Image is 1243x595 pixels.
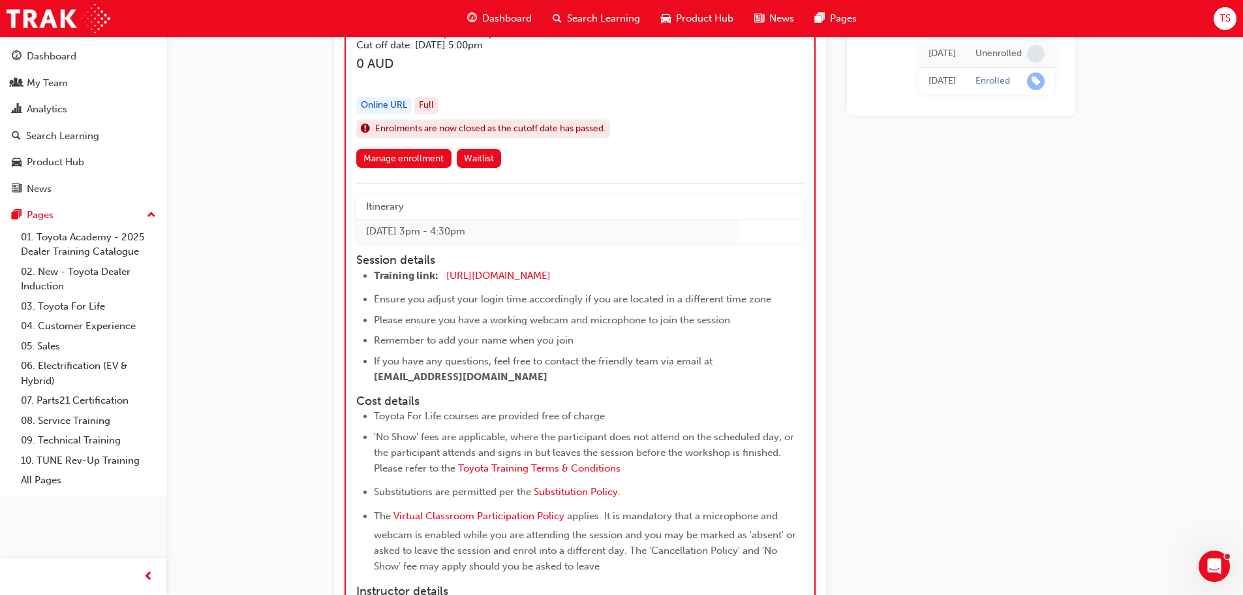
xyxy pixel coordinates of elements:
[374,293,771,305] span: Ensure you adjust your login time accordingly if you are located in a different time zone
[147,207,156,224] span: up-icon
[16,316,161,336] a: 04. Customer Experience
[928,46,956,61] div: Wed May 14 2025 17:05:21 GMT+1000 (Australian Eastern Standard Time)
[5,71,161,95] a: My Team
[16,227,161,262] a: 01. Toyota Academy - 2025 Dealer Training Catalogue
[12,184,22,195] span: news-icon
[482,11,532,26] span: Dashboard
[16,297,161,317] a: 03. Toyota For Life
[27,49,76,64] div: Dashboard
[356,219,741,243] td: [DATE] 3pm - 4:30pm
[651,5,744,32] a: car-iconProduct Hub
[375,121,606,137] span: Enrolments are now closed as the cutoff date has passed.
[464,153,494,164] span: Waitlist
[374,334,574,346] span: Remember to add your name when you join
[12,157,22,169] span: car-icon
[374,510,391,522] span: The
[457,149,502,168] button: Waitlist
[361,121,370,138] span: exclaim-icon
[5,42,161,203] button: DashboardMy TeamAnalyticsSearch LearningProduct HubNews
[446,270,551,281] a: [URL][DOMAIN_NAME]
[27,102,67,117] div: Analytics
[676,11,733,26] span: Product Hub
[975,75,1010,88] div: Enrolled
[12,104,22,116] span: chart-icon
[5,203,161,227] button: Pages
[1220,11,1231,26] span: TS
[356,253,780,268] h4: Session details
[805,5,867,32] a: pages-iconPages
[5,44,161,69] a: Dashboard
[356,39,675,51] h5: Cut off date: [DATE] 5:00pm
[26,129,99,144] div: Search Learning
[374,355,713,367] span: If you have any questions, feel free to contact the friendly team via email at
[374,510,799,572] span: applies. It is mandatory that a microphone and webcam is enabled while you are attending the sess...
[928,74,956,89] div: Wed May 14 2025 17:02:16 GMT+1000 (Australian Eastern Standard Time)
[661,10,671,27] span: car-icon
[1214,7,1236,30] button: TS
[16,470,161,490] a: All Pages
[374,314,730,326] span: Please ensure you have a working webcam and microphone to join the session
[144,569,153,585] span: prev-icon
[830,11,857,26] span: Pages
[16,391,161,411] a: 07. Parts21 Certification
[534,486,621,498] a: Substitution Policy.
[815,10,825,27] span: pages-icon
[16,451,161,471] a: 10. TUNE Rev-Up Training
[567,11,640,26] span: Search Learning
[16,430,161,451] a: 09. Technical Training
[16,336,161,357] a: 05. Sales
[1027,45,1045,63] span: learningRecordVerb_NONE-icon
[553,10,562,27] span: search-icon
[5,150,161,174] a: Product Hub
[374,410,605,422] span: Toyota For Life courses are provided free of charge
[744,5,805,32] a: news-iconNews
[7,4,110,33] img: Trak
[16,411,161,431] a: 08. Service Training
[27,155,84,170] div: Product Hub
[356,56,696,71] h3: 0 AUD
[1199,551,1230,582] iframe: Intercom live chat
[356,97,412,114] div: Online URL
[27,76,68,91] div: My Team
[356,394,804,409] h4: Cost details
[5,177,161,201] a: News
[374,431,797,474] span: 'No Show' fees are applicable, where the participant does not attend on the scheduled day, or the...
[975,48,1022,60] div: Unenrolled
[374,371,547,383] span: [EMAIL_ADDRESS][DOMAIN_NAME]
[393,510,564,522] a: Virtual Classroom Participation Policy
[16,356,161,391] a: 06. Electrification (EV & Hybrid)
[542,5,651,32] a: search-iconSearch Learning
[414,97,438,114] div: Full
[16,262,161,297] a: 02. New - Toyota Dealer Induction
[12,210,22,221] span: pages-icon
[5,124,161,148] a: Search Learning
[356,195,741,219] th: Itinerary
[467,10,477,27] span: guage-icon
[374,270,438,281] span: Training link:
[754,10,764,27] span: news-icon
[769,11,794,26] span: News
[5,97,161,121] a: Analytics
[12,78,22,89] span: people-icon
[1027,72,1045,90] span: learningRecordVerb_ENROLL-icon
[374,486,531,498] span: Substitutions are permitted per the
[12,51,22,63] span: guage-icon
[356,149,452,168] a: Manage enrollment
[457,5,542,32] a: guage-iconDashboard
[458,462,621,474] a: Toyota Training Terms & Conditions
[27,182,52,197] div: News
[12,131,21,142] span: search-icon
[27,208,54,223] div: Pages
